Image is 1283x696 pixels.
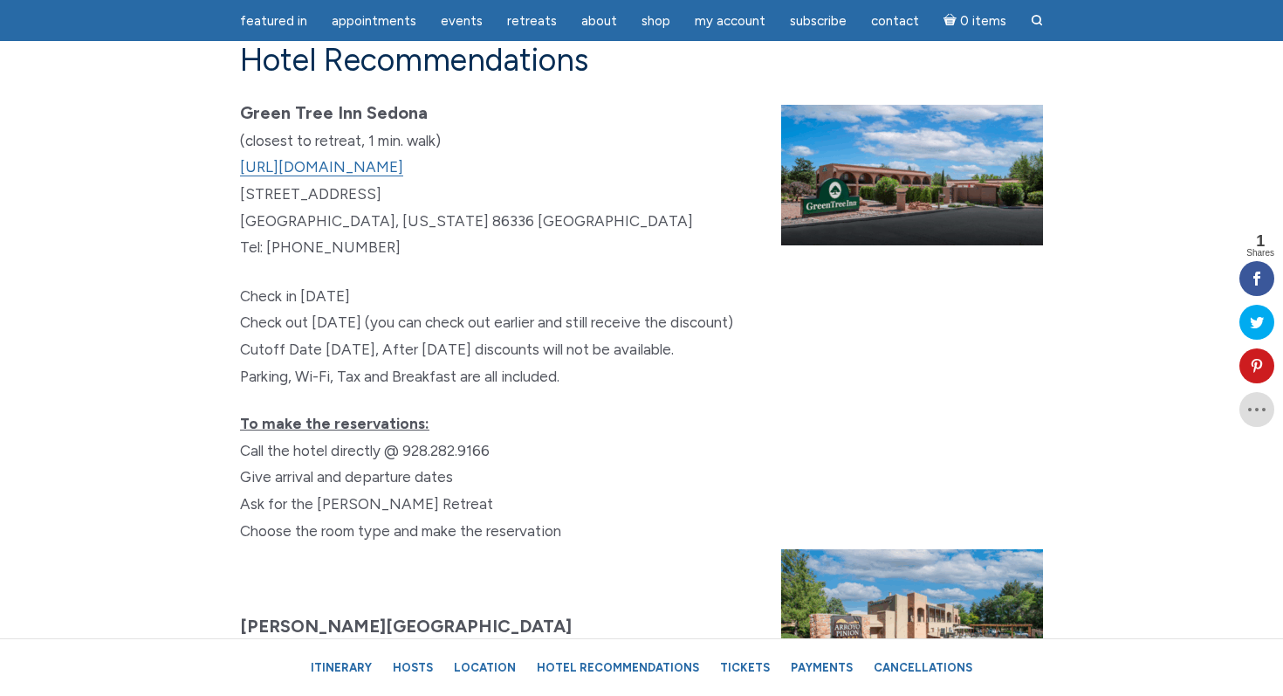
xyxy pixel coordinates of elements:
div: Choose the room type and make the reservation [240,518,1043,545]
a: My Account [684,4,776,38]
a: Appointments [321,4,427,38]
a: About [571,4,628,38]
div: Ask for the [PERSON_NAME] Retreat [240,491,1043,518]
div: Give arrival and departure dates [240,464,1043,491]
i: Cart [943,13,960,29]
a: Itinerary [302,652,381,683]
p: (closest to retreat, 1 min. walk) [STREET_ADDRESS] [GEOGRAPHIC_DATA], [US_STATE] 86336 [GEOGRAPHI... [240,100,1043,262]
a: Contact [861,4,930,38]
a: Cancellations [865,652,981,683]
span: Contact [871,13,919,29]
span: Shares [1246,249,1274,258]
span: featured in [240,13,307,29]
a: Events [430,4,493,38]
a: Payments [782,652,861,683]
span: Events [441,13,483,29]
div: Call the hotel directly @ 928.282.9166 [240,438,1043,465]
span: Retreats [507,13,557,29]
u: To make the reservations: [240,415,429,432]
a: Tickets [711,652,779,683]
span: 1 [1246,233,1274,249]
a: Hosts [384,652,442,683]
span: Subscribe [790,13,847,29]
span: 0 items [960,15,1006,28]
p: Check in [DATE] Check out [DATE] (you can check out earlier and still receive the discount) Cutof... [240,283,1043,389]
h3: Hotel Recommendations [240,41,1043,79]
span: Appointments [332,13,416,29]
span: About [581,13,617,29]
a: Subscribe [779,4,857,38]
a: [URL][DOMAIN_NAME] [240,158,403,176]
strong: [PERSON_NAME][GEOGRAPHIC_DATA] [240,616,572,637]
span: Shop [641,13,670,29]
a: featured in [230,4,318,38]
span: My Account [695,13,765,29]
strong: Green Tree Inn Sedona [240,102,428,123]
a: Hotel Recommendations [528,652,708,683]
a: Cart0 items [933,3,1017,38]
a: Shop [631,4,681,38]
a: Location [445,652,525,683]
a: Retreats [497,4,567,38]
